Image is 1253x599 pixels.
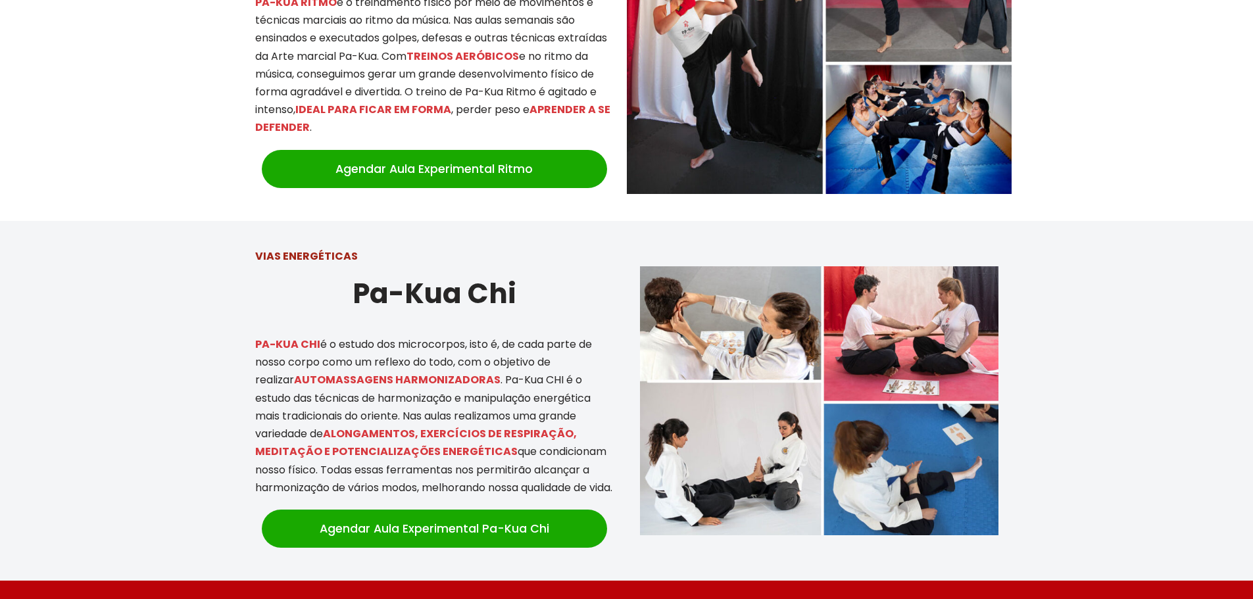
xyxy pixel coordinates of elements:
[353,274,516,313] strong: Pa-Kua Chi
[295,102,451,117] mark: IDEAL PARA FICAR EM FORMA
[294,372,501,387] mark: AUTOMASSAGENS HARMONIZADORAS
[255,249,358,264] strong: VIAS ENERGÉTICAS
[255,335,614,496] p: é o estudo dos microcorpos, isto é, de cada parte de nosso corpo como um reflexo do todo, com o o...
[262,150,607,188] a: Agendar Aula Experimental Ritmo
[262,510,607,548] a: Agendar Aula Experimental Pa-Kua Chi
[406,49,519,64] mark: TREINOS AERÓBICOS
[255,337,320,352] mark: PA-KUA CHI
[255,426,577,459] mark: ALONGAMENTOS, EXERCÍCIOS DE RESPIRAÇÃO, MEDITAÇÃO E POTENCIALIZAÇÕES ENERGÉTICAS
